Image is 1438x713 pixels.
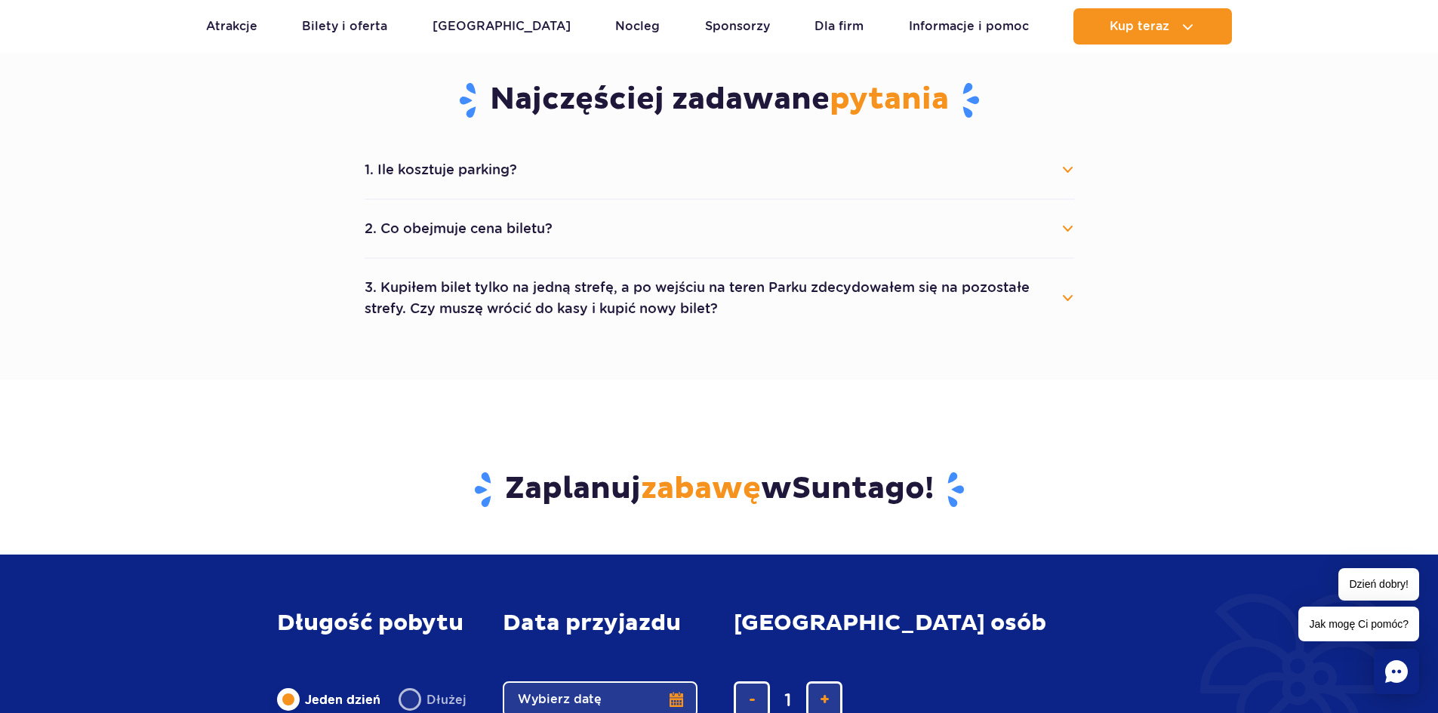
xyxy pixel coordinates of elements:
a: [GEOGRAPHIC_DATA] [433,8,571,45]
a: Atrakcje [206,8,257,45]
span: pytania [830,81,949,118]
a: Dla firm [814,8,864,45]
button: 1. Ile kosztuje parking? [365,153,1074,186]
button: 3. Kupiłem bilet tylko na jedną strefę, a po wejściu na teren Parku zdecydowałem się na pozostałe... [365,271,1074,325]
button: 2. Co obejmuje cena biletu? [365,212,1074,245]
button: Kup teraz [1073,8,1232,45]
h3: Najczęściej zadawane [365,81,1074,120]
span: Suntago [792,470,925,508]
a: Bilety i oferta [302,8,387,45]
a: Sponsorzy [705,8,770,45]
span: Kup teraz [1110,20,1169,33]
span: Data przyjazdu [503,610,681,636]
span: Jak mogę Ci pomóc? [1298,607,1419,641]
span: zabawę [641,470,761,508]
h3: Zaplanuj w ! [277,470,1161,509]
span: [GEOGRAPHIC_DATA] osób [734,610,1046,636]
div: Chat [1374,649,1419,694]
a: Nocleg [615,8,660,45]
span: Dzień dobry! [1338,568,1419,601]
span: Długość pobytu [277,610,463,636]
a: Informacje i pomoc [909,8,1029,45]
